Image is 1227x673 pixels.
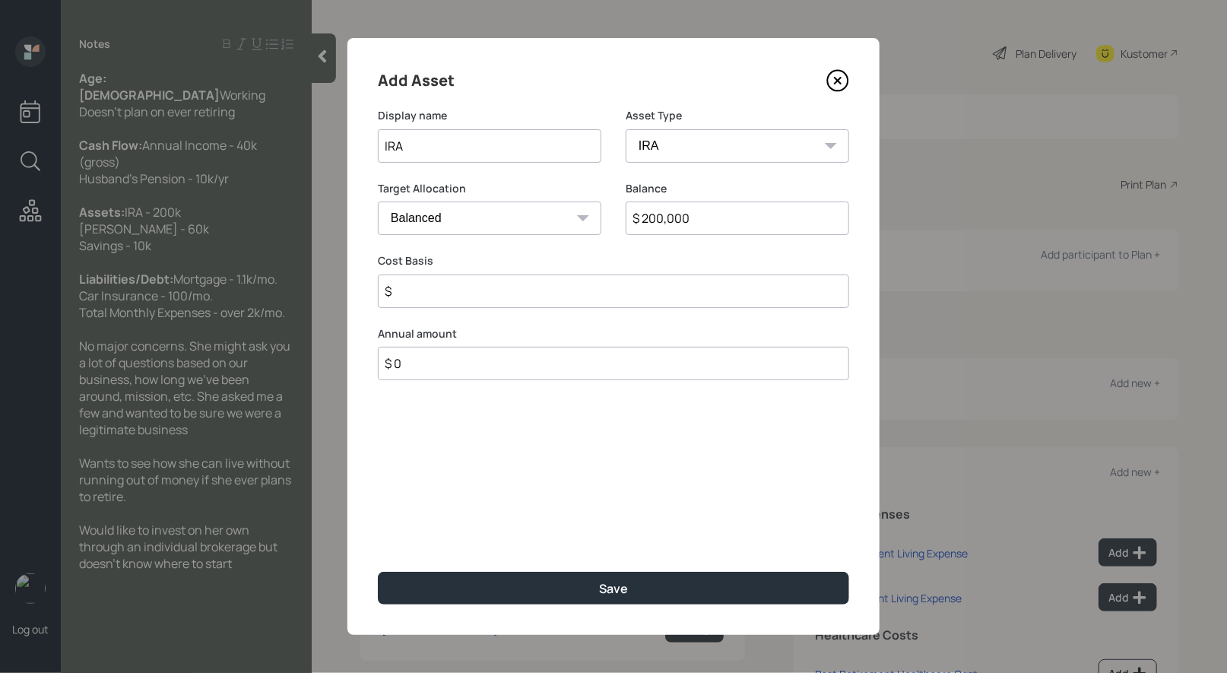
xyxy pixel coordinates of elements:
[378,181,601,196] label: Target Allocation
[378,572,849,605] button: Save
[378,68,455,93] h4: Add Asset
[378,326,849,341] label: Annual amount
[626,108,849,123] label: Asset Type
[378,108,601,123] label: Display name
[626,181,849,196] label: Balance
[599,580,628,597] div: Save
[378,253,849,268] label: Cost Basis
